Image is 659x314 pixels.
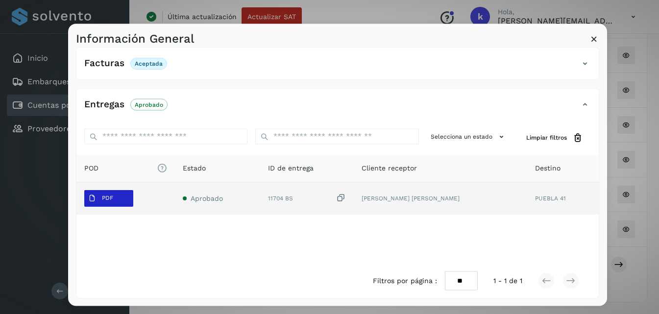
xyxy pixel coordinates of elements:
[526,133,567,142] span: Limpiar filtros
[84,190,133,206] button: PDF
[362,163,417,173] span: Cliente receptor
[518,128,591,146] button: Limpiar filtros
[493,275,522,286] span: 1 - 1 de 1
[373,275,437,286] span: Filtros por página :
[84,163,168,173] span: POD
[84,58,124,69] h4: Facturas
[354,182,527,214] td: [PERSON_NAME] [PERSON_NAME]
[84,99,124,110] h4: Entregas
[268,163,314,173] span: ID de entrega
[268,193,346,203] div: 11704 BS
[535,163,561,173] span: Destino
[183,163,206,173] span: Estado
[76,31,194,46] h3: Información General
[191,194,223,202] span: Aprobado
[76,55,599,79] div: FacturasAceptada
[102,194,113,201] p: PDF
[135,60,163,67] p: Aceptada
[76,96,599,121] div: EntregasAprobado
[135,101,163,108] p: Aprobado
[427,128,511,145] button: Selecciona un estado
[527,182,598,214] td: PUEBLA 41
